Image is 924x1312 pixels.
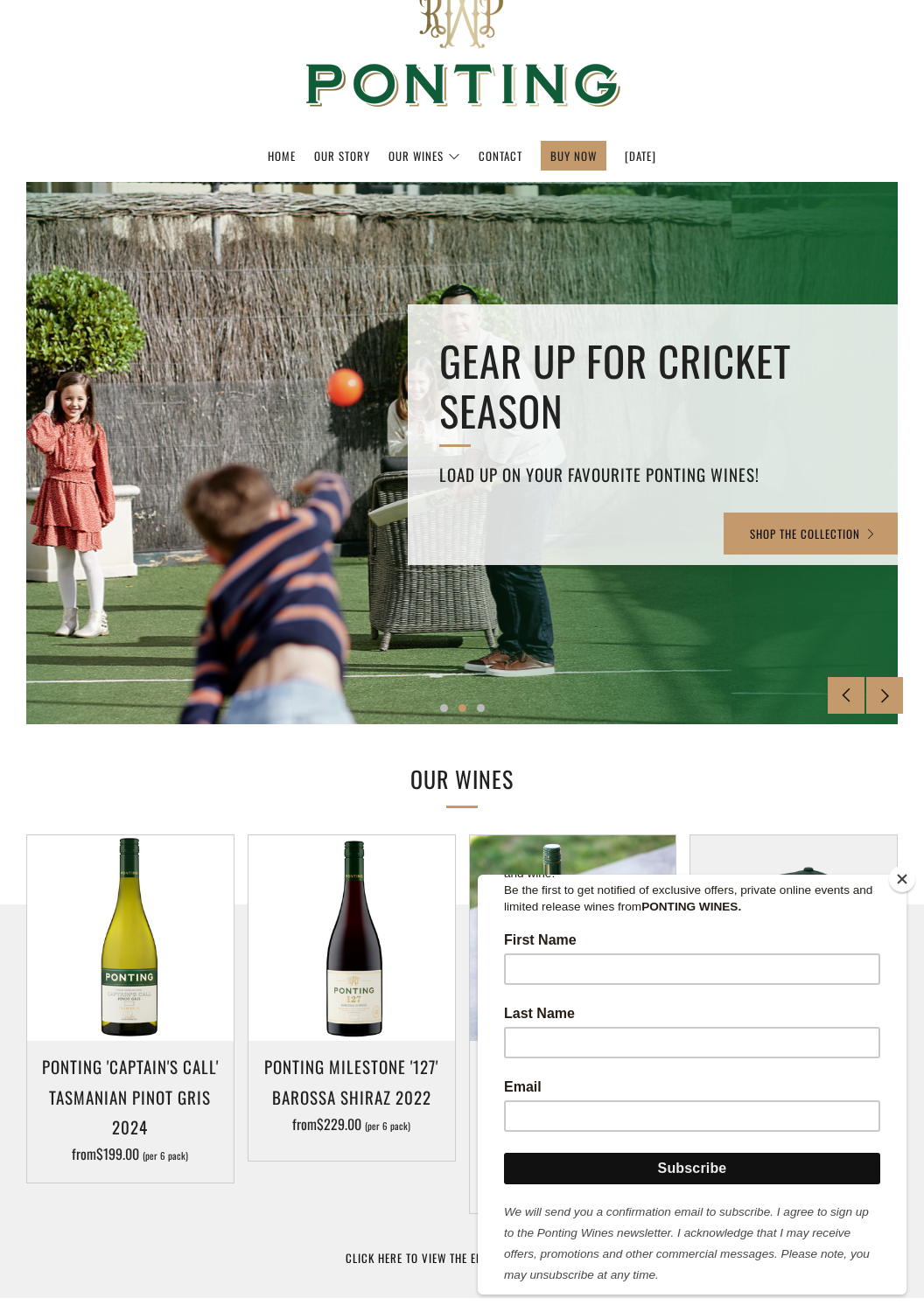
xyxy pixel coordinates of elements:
[889,866,915,892] button: Close
[292,1113,410,1134] span: from
[388,142,460,170] a: Our Wines
[96,1143,139,1164] span: $199.00
[26,353,402,374] label: First Name
[268,142,296,170] a: Home
[440,704,448,712] button: 1
[26,427,402,448] label: Last Name
[136,204,293,223] strong: JOIN THE FIRST XI
[26,303,402,336] p: Be the first to get notified of exclusive offers, private online events and limited release wines...
[625,142,656,170] a: [DATE]
[477,704,485,712] button: 3
[458,704,466,712] button: 2
[26,236,402,269] p: Join [PERSON_NAME]'s team at and as a welcome, get
[550,142,597,170] a: BUY NOW
[26,574,402,605] input: Subscribe
[346,1249,578,1267] a: CLICK HERE TO VIEW THE ENTIRE COLLECTION
[43,255,172,268] strong: $25 off your first order.
[439,459,866,489] h4: Load up on your favourite Ponting Wines!
[143,1151,188,1161] span: (per 6 pack)
[200,238,297,251] strong: PONTING WINES
[72,1143,188,1164] span: from
[26,269,402,303] p: Hear [PERSON_NAME]'s commentary on the world of cricket, sport and wine.
[164,321,263,334] strong: PONTING WINES.
[439,336,866,436] h2: GEAR UP FOR CRICKET SEASON
[26,500,402,521] label: Email
[248,1051,455,1139] a: Ponting Milestone '127' Barossa Shiraz 2022 from$229.00 (per 6 pack)
[365,1121,410,1131] span: (per 6 pack)
[724,513,903,555] a: SHOP THE COLLECTION
[470,1051,676,1190] a: The perfect BBQ selection - MULTI CASE BUY - Three award winning wines $397.00 $467.00
[27,1051,234,1161] a: Ponting 'Captain's Call' Tasmanian Pinot Gris 2024 from$199.00 (per 6 pack)
[317,1113,361,1134] span: $229.00
[479,142,522,170] a: Contact
[173,761,751,798] h2: OUR WINES
[257,1051,446,1111] h3: Ponting Milestone '127' Barossa Shiraz 2022
[36,1051,225,1141] h3: Ponting 'Captain's Call' Tasmanian Pinot Gris 2024
[26,626,392,702] span: We will send you a confirmation email to subscribe. I agree to sign up to the Ponting Wines newsl...
[314,142,370,170] a: Our Story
